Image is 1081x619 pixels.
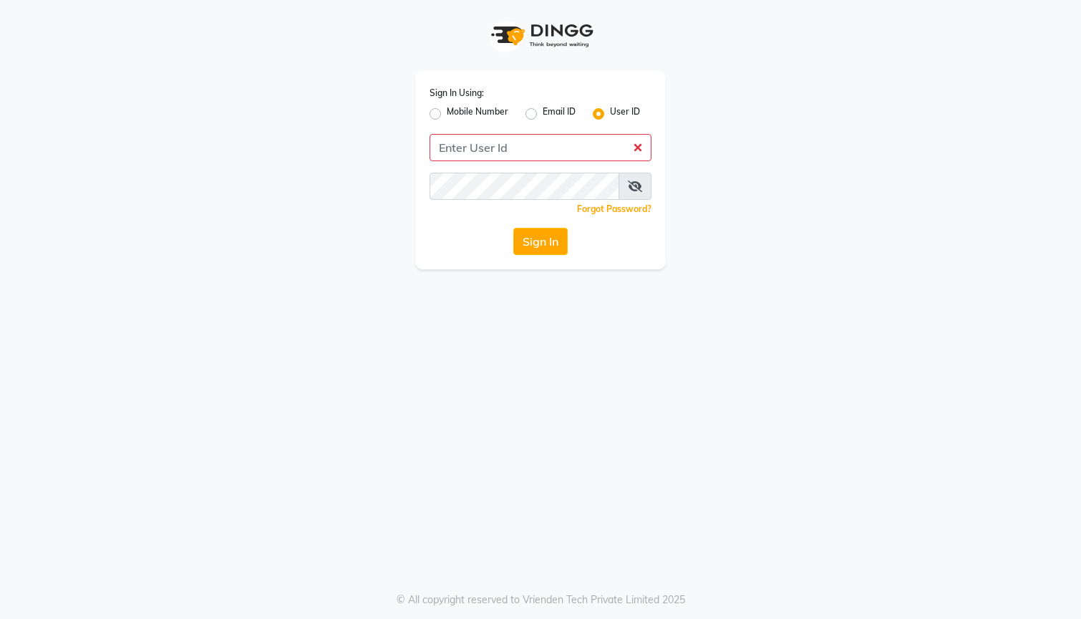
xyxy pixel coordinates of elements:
label: Mobile Number [447,105,508,123]
input: Username [430,134,651,161]
button: Sign In [513,228,568,255]
label: Sign In Using: [430,87,484,100]
label: Email ID [543,105,576,123]
a: Forgot Password? [577,203,651,214]
input: Username [430,173,619,200]
img: logo1.svg [483,14,598,57]
label: User ID [610,105,640,123]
